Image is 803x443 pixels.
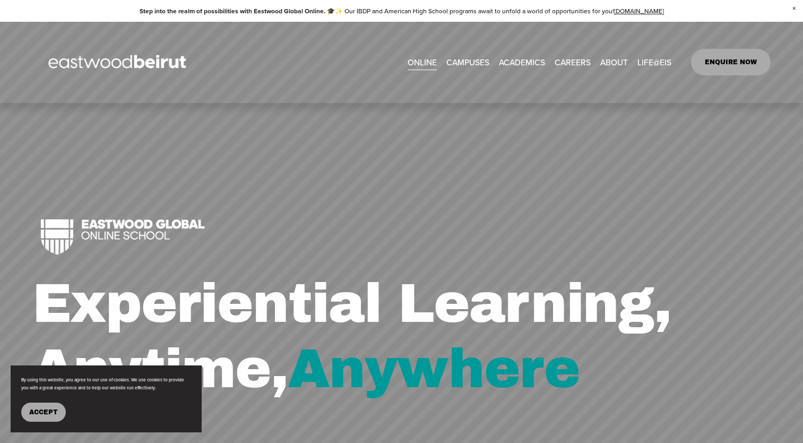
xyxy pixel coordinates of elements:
span: Accept [29,408,58,416]
span: ABOUT [600,55,628,70]
img: EastwoodIS Global Site [32,36,205,90]
span: Anywhere [288,339,580,399]
span: LIFE@EIS [637,55,671,70]
p: By using this website, you agree to our use of cookies. We use cookies to provide you with a grea... [21,376,191,392]
a: folder dropdown [637,54,671,71]
a: CAREERS [555,54,591,71]
a: folder dropdown [600,54,628,71]
a: folder dropdown [499,54,545,71]
h1: Experiential Learning, Anytime, [32,271,771,403]
a: [DOMAIN_NAME] [614,6,664,15]
button: Accept [21,403,66,422]
a: ONLINE [408,54,437,71]
span: ACADEMICS [499,55,545,70]
span: CAMPUSES [446,55,489,70]
a: folder dropdown [446,54,489,71]
section: Cookie banner [11,365,202,432]
a: ENQUIRE NOW [691,49,771,75]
